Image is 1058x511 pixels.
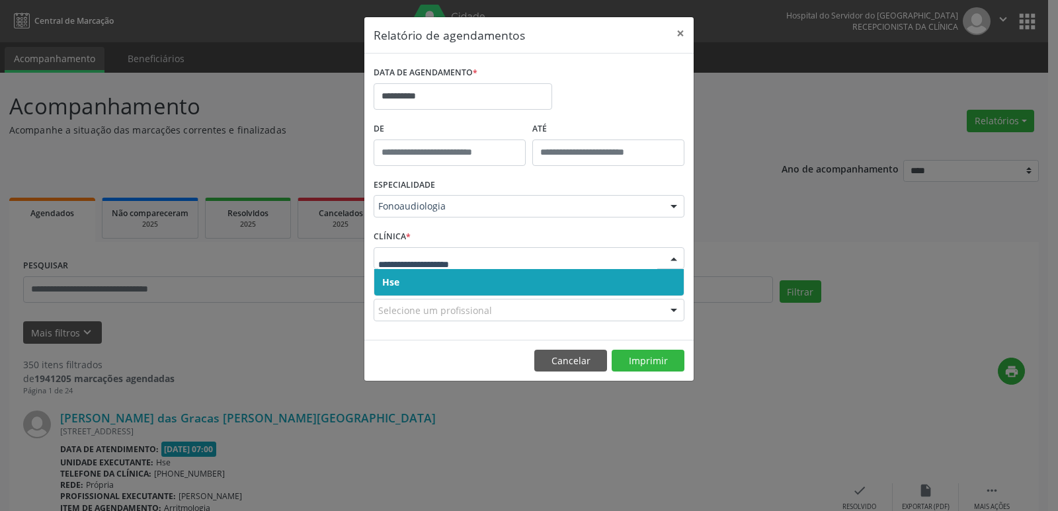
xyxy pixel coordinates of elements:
[382,276,399,288] span: Hse
[374,63,477,83] label: DATA DE AGENDAMENTO
[532,119,684,139] label: ATÉ
[374,26,525,44] h5: Relatório de agendamentos
[378,303,492,317] span: Selecione um profissional
[374,119,526,139] label: De
[534,350,607,372] button: Cancelar
[612,350,684,372] button: Imprimir
[374,227,411,247] label: CLÍNICA
[667,17,694,50] button: Close
[378,200,657,213] span: Fonoaudiologia
[374,175,435,196] label: ESPECIALIDADE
